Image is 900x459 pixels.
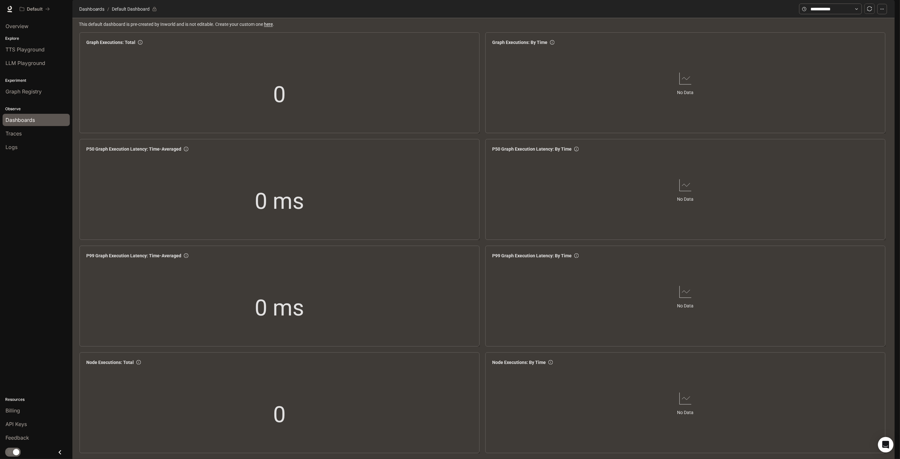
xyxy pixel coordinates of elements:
[273,77,286,112] span: 0
[492,39,547,46] span: Graph Executions: By Time
[17,3,53,16] button: All workspaces
[677,409,694,416] article: No Data
[867,6,872,11] span: sync
[878,437,894,453] div: Open Intercom Messenger
[492,145,572,153] span: P50 Graph Execution Latency: By Time
[78,5,106,13] button: Dashboards
[79,5,104,13] span: Dashboards
[574,253,579,258] span: info-circle
[273,397,286,432] span: 0
[86,359,134,366] span: Node Executions: Total
[111,3,151,15] article: Default Dashboard
[86,145,181,153] span: P50 Graph Execution Latency: Time-Averaged
[492,359,546,366] span: Node Executions: By Time
[138,40,143,45] span: info-circle
[79,21,890,28] span: This default dashboard is pre-created by Inworld and is not editable. Create your custom one .
[574,147,579,151] span: info-circle
[27,6,43,12] p: Default
[184,253,188,258] span: info-circle
[550,40,555,45] span: info-circle
[492,252,572,259] span: P99 Graph Execution Latency: By Time
[677,302,694,309] article: No Data
[107,5,109,13] span: /
[548,360,553,365] span: info-circle
[255,184,304,219] span: 0 ms
[86,252,181,259] span: P99 Graph Execution Latency: Time-Averaged
[677,89,694,96] article: No Data
[264,22,273,27] a: here
[255,290,304,326] span: 0 ms
[86,39,135,46] span: Graph Executions: Total
[136,360,141,365] span: info-circle
[677,196,694,203] article: No Data
[184,147,188,151] span: info-circle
